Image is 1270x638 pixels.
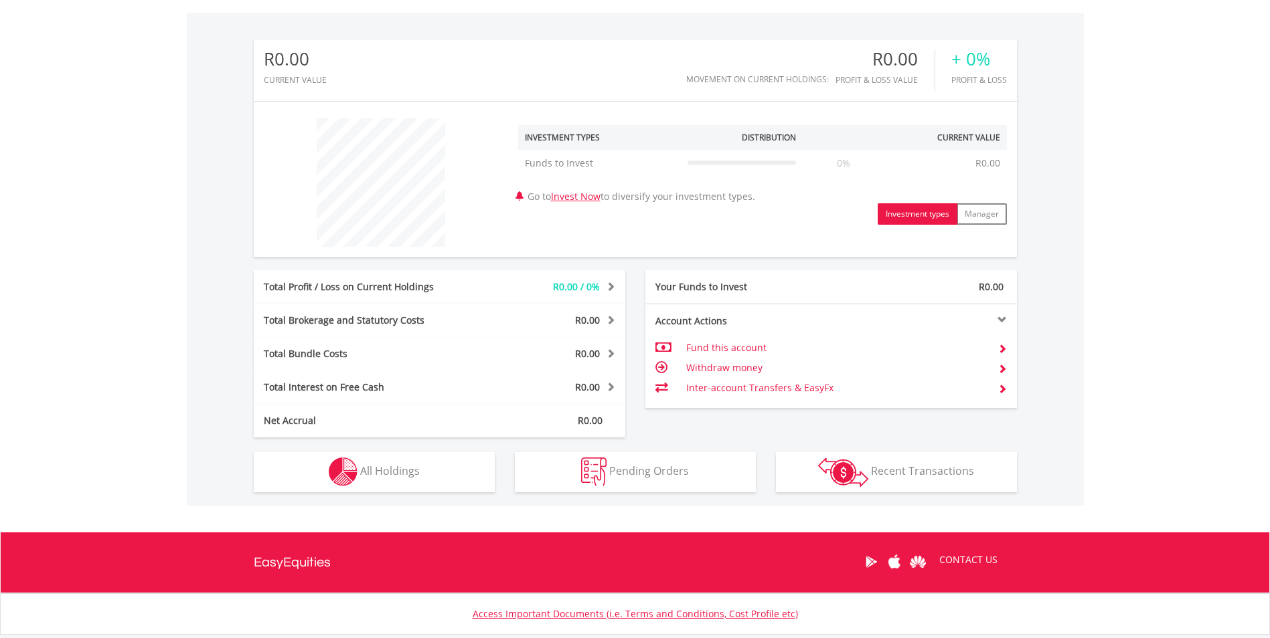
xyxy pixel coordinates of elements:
[264,76,327,84] div: CURRENT VALUE
[836,49,935,69] div: R0.00
[609,463,689,478] span: Pending Orders
[254,414,471,427] div: Net Accrual
[776,452,1017,492] button: Recent Transactions
[575,347,600,360] span: R0.00
[930,541,1007,578] a: CONTACT US
[581,457,607,486] img: pending_instructions-wht.png
[645,280,831,294] div: Your Funds to Invest
[575,381,600,393] span: R0.00
[553,280,600,293] span: R0.00 / 0%
[884,125,1007,150] th: Current Value
[578,414,603,427] span: R0.00
[360,463,420,478] span: All Holdings
[686,75,829,84] div: Movement on Current Holdings:
[803,150,884,177] td: 0%
[979,280,1004,293] span: R0.00
[906,541,930,582] a: Huawei
[254,452,495,492] button: All Holdings
[254,347,471,360] div: Total Bundle Costs
[836,76,935,84] div: Profit & Loss Value
[264,49,327,69] div: R0.00
[329,457,358,486] img: holdings-wht.png
[957,203,1007,225] button: Manager
[871,463,974,478] span: Recent Transactions
[515,452,756,492] button: Pending Orders
[883,541,906,582] a: Apple
[860,541,883,582] a: Google Play
[254,532,331,593] a: EasyEquities
[254,280,471,294] div: Total Profit / Loss on Current Holdings
[551,190,601,203] a: Invest Now
[878,203,957,225] button: Investment types
[518,125,681,150] th: Investment Types
[508,112,1017,225] div: Go to to diversify your investment types.
[951,49,1007,69] div: + 0%
[686,358,987,378] td: Withdraw money
[818,457,868,487] img: transactions-zar-wht.png
[969,150,1007,177] td: R0.00
[254,381,471,394] div: Total Interest on Free Cash
[645,314,831,328] div: Account Actions
[686,378,987,398] td: Inter-account Transfers & EasyFx
[575,314,600,326] span: R0.00
[951,76,1007,84] div: Profit & Loss
[518,150,681,177] td: Funds to Invest
[254,314,471,327] div: Total Brokerage and Statutory Costs
[473,607,798,620] a: Access Important Documents (i.e. Terms and Conditions, Cost Profile etc)
[742,132,796,143] div: Distribution
[686,338,987,358] td: Fund this account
